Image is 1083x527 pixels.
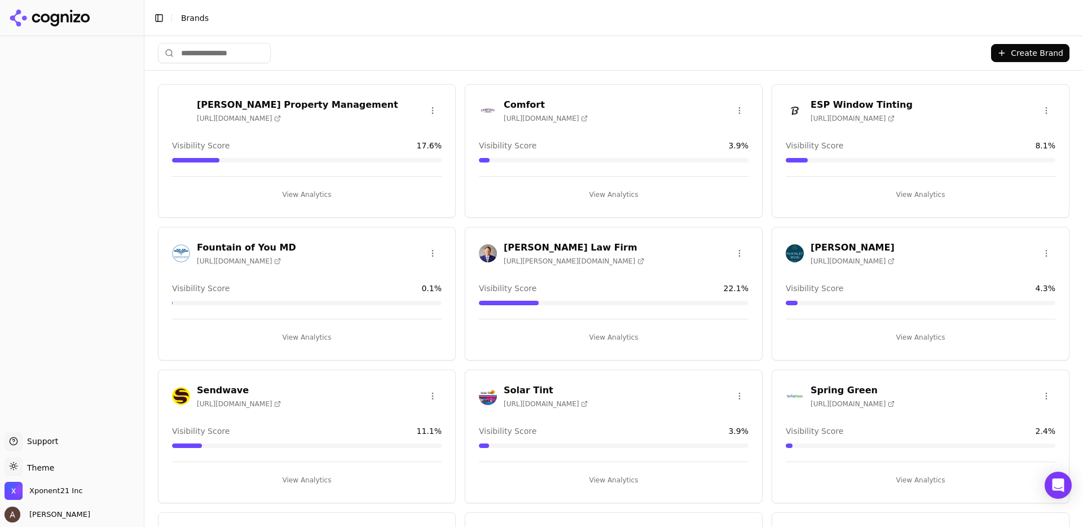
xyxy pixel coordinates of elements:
[1045,472,1072,499] div: Open Intercom Messenger
[1035,425,1055,437] span: 2.4 %
[786,102,804,120] img: ESP Window Tinting
[479,102,497,120] img: Comfort
[786,471,1055,489] button: View Analytics
[172,186,442,204] button: View Analytics
[23,463,54,472] span: Theme
[5,507,90,522] button: Open user button
[1035,283,1055,294] span: 4.3 %
[23,436,58,447] span: Support
[786,387,804,405] img: Spring Green
[504,98,588,112] h3: Comfort
[786,244,804,262] img: McKinley Irvin
[811,114,895,123] span: [URL][DOMAIN_NAME]
[417,140,442,151] span: 17.6 %
[172,425,230,437] span: Visibility Score
[504,241,644,254] h3: [PERSON_NAME] Law Firm
[197,98,398,112] h3: [PERSON_NAME] Property Management
[172,471,442,489] button: View Analytics
[728,425,749,437] span: 3.9 %
[197,114,281,123] span: [URL][DOMAIN_NAME]
[811,257,895,266] span: [URL][DOMAIN_NAME]
[172,102,190,120] img: Byrd Property Management
[811,98,913,112] h3: ESP Window Tinting
[991,44,1069,62] button: Create Brand
[172,387,190,405] img: Sendwave
[421,283,442,294] span: 0.1 %
[5,507,20,522] img: Allison Donnelly
[479,387,497,405] img: Solar Tint
[786,283,843,294] span: Visibility Score
[172,140,230,151] span: Visibility Score
[504,257,644,266] span: [URL][PERSON_NAME][DOMAIN_NAME]
[786,186,1055,204] button: View Analytics
[181,14,209,23] span: Brands
[504,384,588,397] h3: Solar Tint
[172,283,230,294] span: Visibility Score
[181,12,1051,24] nav: breadcrumb
[811,399,895,409] span: [URL][DOMAIN_NAME]
[29,486,83,496] span: Xponent21 Inc
[479,140,536,151] span: Visibility Score
[1035,140,1055,151] span: 8.1 %
[172,328,442,346] button: View Analytics
[417,425,442,437] span: 11.1 %
[504,114,588,123] span: [URL][DOMAIN_NAME]
[5,482,23,500] img: Xponent21 Inc
[197,399,281,409] span: [URL][DOMAIN_NAME]
[786,140,843,151] span: Visibility Score
[786,425,843,437] span: Visibility Score
[479,471,749,489] button: View Analytics
[172,244,190,262] img: Fountain of You MD
[197,257,281,266] span: [URL][DOMAIN_NAME]
[479,328,749,346] button: View Analytics
[197,241,296,254] h3: Fountain of You MD
[5,482,83,500] button: Open organization switcher
[479,283,536,294] span: Visibility Score
[25,510,90,520] span: [PERSON_NAME]
[479,425,536,437] span: Visibility Score
[728,140,749,151] span: 3.9 %
[197,384,281,397] h3: Sendwave
[479,186,749,204] button: View Analytics
[479,244,497,262] img: Johnston Law Firm
[811,384,895,397] h3: Spring Green
[786,328,1055,346] button: View Analytics
[504,399,588,409] span: [URL][DOMAIN_NAME]
[811,241,895,254] h3: [PERSON_NAME]
[724,283,749,294] span: 22.1 %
